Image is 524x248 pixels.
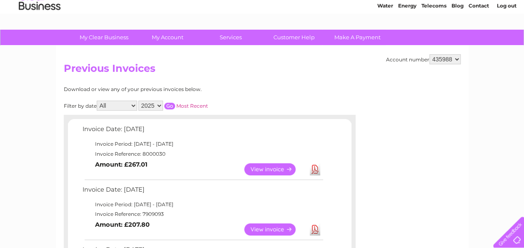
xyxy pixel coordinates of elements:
td: Invoice Reference: 7909093 [80,209,324,219]
a: Customer Help [260,30,328,45]
a: Most Recent [176,103,208,109]
a: Blog [451,35,464,42]
a: View [244,223,306,235]
a: View [244,163,306,175]
img: logo.png [18,22,61,47]
td: Invoice Reference: 8000030 [80,149,324,159]
a: Download [310,223,320,235]
b: Amount: £267.01 [95,161,148,168]
b: Amount: £207.80 [95,221,150,228]
td: Invoice Period: [DATE] - [DATE] [80,139,324,149]
h2: Previous Invoices [64,63,461,78]
a: Services [196,30,265,45]
div: Clear Business is a trading name of Verastar Limited (registered in [GEOGRAPHIC_DATA] No. 3667643... [65,5,459,40]
td: Invoice Date: [DATE] [80,124,324,139]
div: Download or view any of your previous invoices below. [64,86,283,92]
a: Contact [469,35,489,42]
div: Account number [386,54,461,64]
a: 0333 014 3131 [367,4,424,15]
a: My Clear Business [70,30,138,45]
td: Invoice Period: [DATE] - [DATE] [80,200,324,210]
td: Invoice Date: [DATE] [80,184,324,200]
a: Energy [398,35,416,42]
a: Telecoms [421,35,446,42]
a: My Account [133,30,202,45]
div: Filter by date [64,101,283,111]
a: Make A Payment [323,30,392,45]
a: Log out [496,35,516,42]
a: Download [310,163,320,175]
a: Water [377,35,393,42]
